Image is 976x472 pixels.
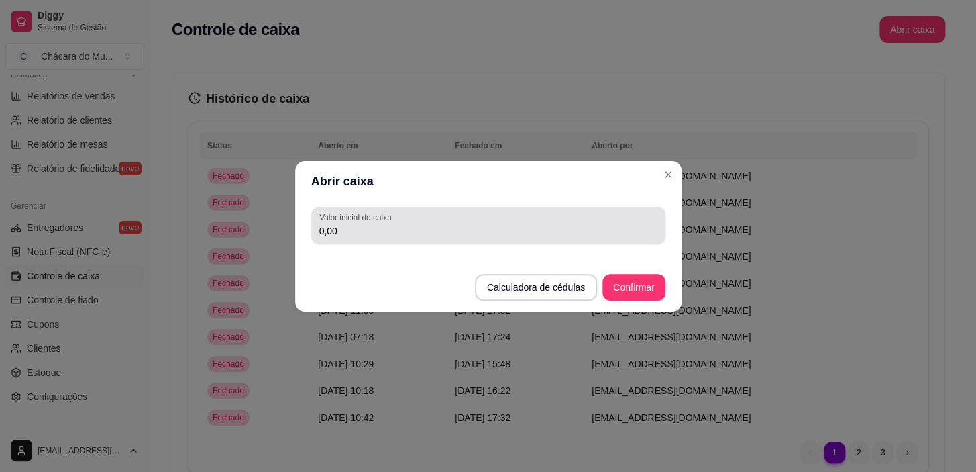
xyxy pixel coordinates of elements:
[602,274,665,301] button: Confirmar
[657,164,679,185] button: Close
[295,161,682,201] header: Abrir caixa
[319,211,396,223] label: Valor inicial do caixa
[475,274,597,301] button: Calculadora de cédulas
[319,224,657,238] input: Valor inicial do caixa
